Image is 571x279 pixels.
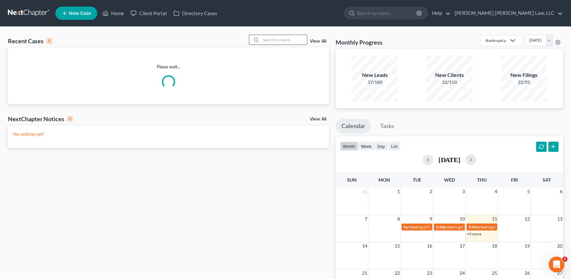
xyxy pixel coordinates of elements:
span: Mon [378,177,390,183]
div: New Leads [352,71,398,79]
span: 13 [556,215,563,223]
span: 25 [491,269,498,277]
span: 9 [429,215,433,223]
span: 14 [361,242,368,250]
span: 1:30p [436,225,446,229]
button: list [388,142,401,151]
span: Thu [477,177,487,183]
div: Bankruptcy [486,38,506,43]
span: 21 [361,269,368,277]
span: 5 [526,188,530,195]
span: 10 [459,215,466,223]
a: Home [99,7,127,19]
span: 11 [491,215,498,223]
span: 18 [491,242,498,250]
span: 6 [559,188,563,195]
span: Wed [444,177,455,183]
span: 23 [426,269,433,277]
a: [PERSON_NAME] [PERSON_NAME] Law, LLC [451,7,563,19]
span: 7 [364,215,368,223]
span: 20 [556,242,563,250]
span: 9a [404,225,408,229]
span: 1 [397,188,401,195]
a: Tasks [374,119,400,133]
a: Help [429,7,451,19]
span: 26 [524,269,530,277]
div: NextChapter Notices [8,115,73,123]
span: 1 [562,257,567,262]
span: Sat [543,177,551,183]
span: 16 [426,242,433,250]
div: New Clients [426,71,472,79]
div: 0 [46,38,52,44]
div: Recent Cases [8,37,52,45]
span: Tue [412,177,421,183]
span: 2 [429,188,433,195]
div: 22/92 [501,79,547,86]
button: month [340,142,358,151]
p: Please wait... [8,63,329,70]
span: 15 [394,242,401,250]
span: Sun [347,177,357,183]
h3: Monthly Progress [336,38,382,46]
input: Search by name... [261,35,307,45]
span: 8 [397,215,401,223]
span: 27 [556,269,563,277]
button: week [358,142,375,151]
span: 3 [462,188,466,195]
span: Fri [511,177,518,183]
div: New Filings [501,71,547,79]
span: Hearing for [PERSON_NAME] & [PERSON_NAME] [479,225,565,229]
span: 22 [394,269,401,277]
span: 19 [524,242,530,250]
span: 17 [459,242,466,250]
div: 0 [67,116,73,122]
div: 37/180 [352,79,398,86]
a: Calendar [336,119,371,133]
a: Client Portal [127,7,170,19]
span: Hearing for [PERSON_NAME] [447,225,498,229]
span: Meeting of Creditors for [PERSON_NAME] [408,225,482,229]
a: Directory Cases [170,7,221,19]
h2: [DATE] [438,156,460,163]
p: No notices yet! [13,131,324,137]
a: View All [310,117,326,122]
a: View All [310,39,326,44]
span: 24 [459,269,466,277]
span: 9:45a [468,225,478,229]
button: day [375,142,388,151]
span: 4 [494,188,498,195]
span: 12 [524,215,530,223]
span: 31 [361,188,368,195]
span: New Case [69,11,91,16]
iframe: Intercom live chat [549,257,564,272]
input: Search by name... [357,7,417,19]
a: +9 more [467,231,481,236]
div: 22/150 [426,79,472,86]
